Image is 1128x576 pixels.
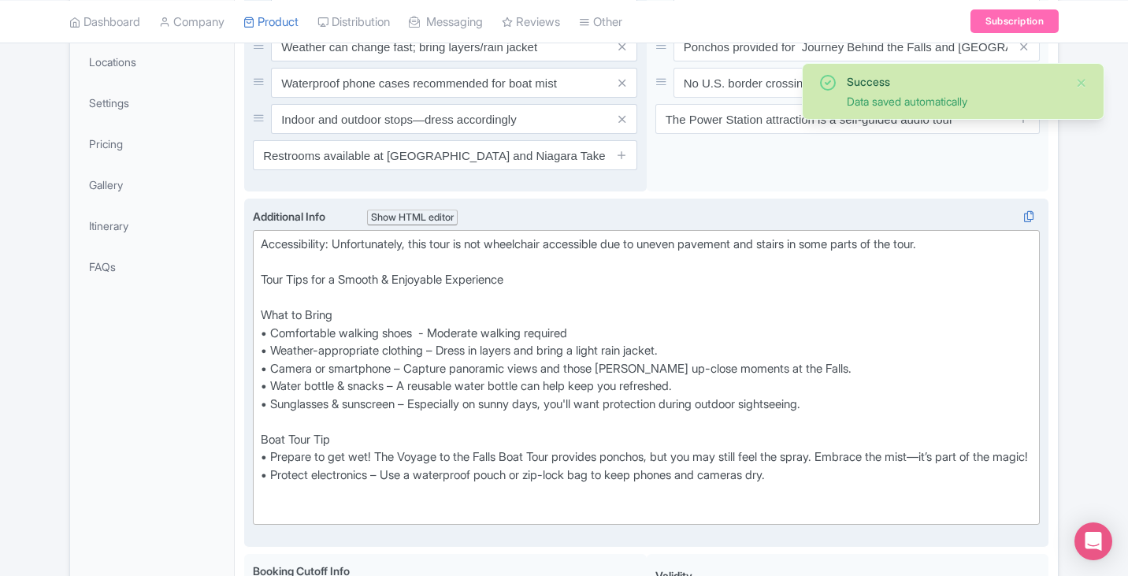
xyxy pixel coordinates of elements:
[73,249,231,284] a: FAQs
[367,210,458,226] div: Show HTML editor
[847,73,1063,90] div: Success
[73,44,231,80] a: Locations
[73,85,231,121] a: Settings
[253,210,325,223] span: Additional Info
[73,167,231,203] a: Gallery
[1075,73,1088,92] button: Close
[73,126,231,162] a: Pricing
[970,9,1059,33] a: Subscription
[261,236,1032,519] div: Accessibility: Unfortunately, this tour is not wheelchair accessible due to uneven pavement and s...
[847,93,1063,110] div: Data saved automatically
[73,208,231,243] a: Itinerary
[1074,522,1112,560] div: Open Intercom Messenger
